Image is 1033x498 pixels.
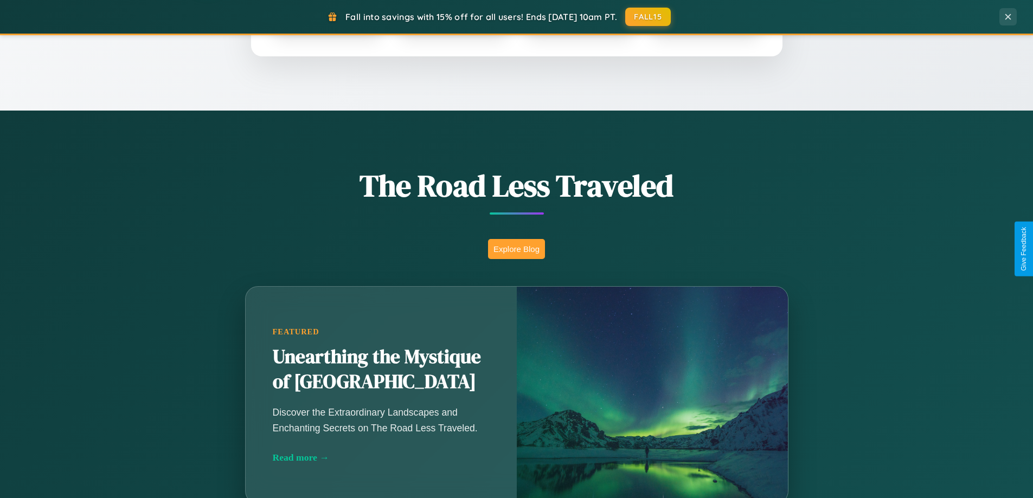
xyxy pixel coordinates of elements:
div: Read more → [273,452,490,463]
button: FALL15 [625,8,671,26]
h2: Unearthing the Mystique of [GEOGRAPHIC_DATA] [273,345,490,394]
h1: The Road Less Traveled [191,165,842,206]
div: Featured [273,327,490,337]
button: Explore Blog [488,239,545,259]
div: Give Feedback [1020,227,1028,271]
span: Fall into savings with 15% off for all users! Ends [DATE] 10am PT. [345,11,617,22]
p: Discover the Extraordinary Landscapes and Enchanting Secrets on The Road Less Traveled. [273,405,490,435]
